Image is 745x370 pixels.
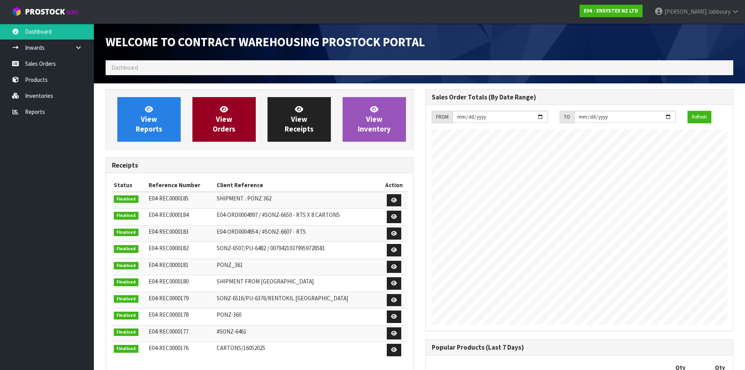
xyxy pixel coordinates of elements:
[432,111,452,123] div: FROM
[112,162,408,169] h3: Receipts
[149,195,188,202] span: E04-REC0000185
[267,97,331,142] a: ViewReceipts
[149,211,188,218] span: E04-REC0000184
[117,97,181,142] a: ViewReports
[106,34,425,50] span: Welcome to Contract Warehousing ProStock Portal
[114,295,138,303] span: Finalised
[708,8,731,15] span: Jabboury
[114,262,138,270] span: Finalised
[114,278,138,286] span: Finalised
[217,344,265,352] span: CARTONS/16052025
[358,105,391,134] span: View Inventory
[149,294,188,302] span: E04-REC0000179
[192,97,256,142] a: ViewOrders
[584,7,638,14] strong: E04 - ENSYSTEX NZ LTD
[432,344,727,351] h3: Popular Products (Last 7 Days)
[664,8,707,15] span: [PERSON_NAME]
[149,344,188,352] span: E04-REC0000176
[114,328,138,336] span: Finalised
[114,312,138,319] span: Finalised
[217,311,241,318] span: PONZ-360
[149,261,188,269] span: E04-REC0000181
[688,111,711,123] button: Refresh
[217,328,246,335] span: #SONZ-6461
[217,294,348,302] span: SONZ-6516/PU-6376/RENTOKIL [GEOGRAPHIC_DATA]
[285,105,314,134] span: View Receipts
[149,244,188,252] span: E04-REC0000182
[149,328,188,335] span: E04-REC0000177
[217,228,306,235] span: E04-ORD0004954 / #SONZ-6607 - RTS
[217,211,340,218] span: E04-ORD0004997 / #SONZ-6650 - RTS X 8 CARTONS
[149,311,188,318] span: E04-REC0000178
[25,7,65,17] span: ProStock
[147,179,215,191] th: Reference Number
[381,179,408,191] th: Action
[149,278,188,285] span: E04-REC0000180
[432,94,727,101] h3: Sales Order Totals (By Date Range)
[114,245,138,253] span: Finalised
[114,212,138,220] span: Finalised
[112,179,147,191] th: Status
[114,195,138,203] span: Finalised
[217,261,243,269] span: PONZ_361
[343,97,406,142] a: ViewInventory
[12,7,22,16] img: cube-alt.png
[217,195,271,202] span: SHIPMENT : PONZ 362
[149,228,188,235] span: E04-REC0000183
[217,278,314,285] span: SHIPMENT FROM [GEOGRAPHIC_DATA]
[114,229,138,236] span: Finalised
[215,179,381,191] th: Client Reference
[560,111,574,123] div: TO
[66,9,79,16] small: WMS
[114,345,138,353] span: Finalised
[136,105,162,134] span: View Reports
[213,105,235,134] span: View Orders
[111,64,138,71] span: Dashboard
[217,244,325,252] span: SONZ-6507/PU-6482 / 00794210379959728581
